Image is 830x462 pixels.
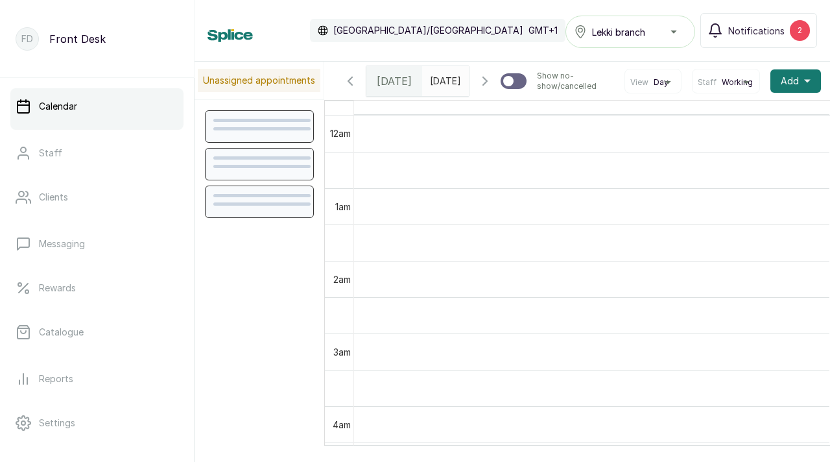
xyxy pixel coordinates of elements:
[698,77,717,88] span: Staff
[722,77,753,88] span: Working
[790,20,810,41] div: 2
[592,25,645,39] span: Lekki branch
[700,13,817,48] button: Notifications2
[331,273,353,286] div: 2am
[698,77,754,88] button: StaffWorking
[630,77,676,88] button: ViewDay
[39,417,75,430] p: Settings
[528,24,558,37] p: GMT+1
[39,326,84,339] p: Catalogue
[333,200,353,213] div: 1am
[10,226,184,262] a: Messaging
[39,372,73,385] p: Reports
[10,88,184,125] a: Calendar
[728,24,785,38] span: Notifications
[10,314,184,350] a: Catalogue
[39,191,68,204] p: Clients
[21,32,33,45] p: FD
[654,77,669,88] span: Day
[330,418,353,432] div: 4am
[565,16,695,48] button: Lekki branch
[10,405,184,441] a: Settings
[781,75,799,88] span: Add
[39,237,85,250] p: Messaging
[366,66,422,96] div: [DATE]
[39,147,62,160] p: Staff
[10,361,184,397] a: Reports
[331,345,353,359] div: 3am
[537,71,614,91] p: Show no-show/cancelled
[39,100,77,113] p: Calendar
[770,69,821,93] button: Add
[377,73,412,89] span: [DATE]
[630,77,648,88] span: View
[327,127,353,140] div: 12am
[10,135,184,171] a: Staff
[333,24,523,37] p: [GEOGRAPHIC_DATA]/[GEOGRAPHIC_DATA]
[10,270,184,306] a: Rewards
[39,282,76,295] p: Rewards
[10,179,184,215] a: Clients
[49,31,106,47] p: Front Desk
[198,69,320,92] p: Unassigned appointments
